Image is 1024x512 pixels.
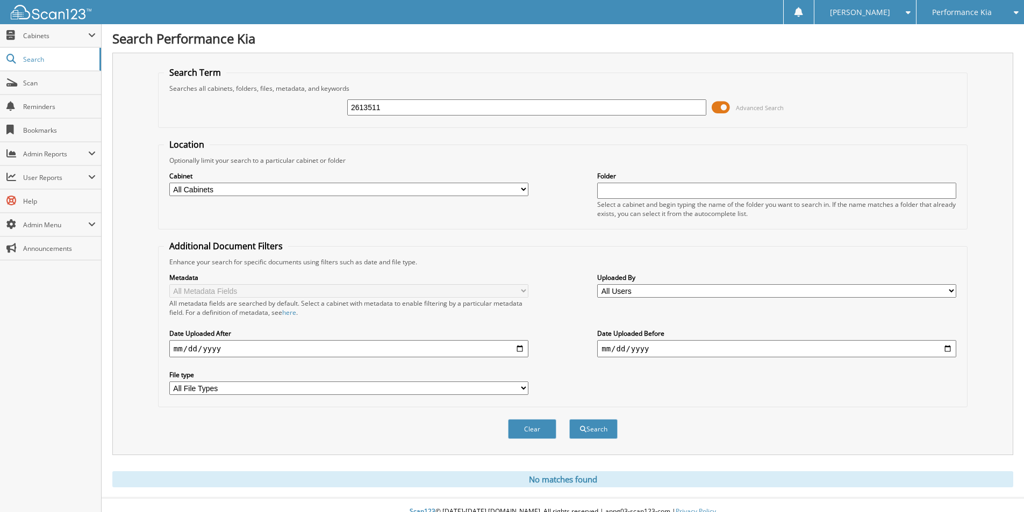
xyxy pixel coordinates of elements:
span: Reminders [23,102,96,111]
label: File type [169,370,528,379]
button: Search [569,419,618,439]
div: No matches found [112,471,1013,487]
div: Select a cabinet and begin typing the name of the folder you want to search in. If the name match... [597,200,956,218]
div: Optionally limit your search to a particular cabinet or folder [164,156,962,165]
span: Announcements [23,244,96,253]
label: Folder [597,171,956,181]
a: here [282,308,296,317]
label: Date Uploaded After [169,329,528,338]
span: Admin Reports [23,149,88,158]
span: Admin Menu [23,220,88,229]
img: scan123-logo-white.svg [11,5,91,19]
span: [PERSON_NAME] [830,9,890,16]
label: Uploaded By [597,273,956,282]
label: Cabinet [169,171,528,181]
label: Metadata [169,273,528,282]
legend: Additional Document Filters [164,240,288,252]
span: Search [23,55,94,64]
label: Date Uploaded Before [597,329,956,338]
div: All metadata fields are searched by default. Select a cabinet with metadata to enable filtering b... [169,299,528,317]
span: Bookmarks [23,126,96,135]
span: Advanced Search [736,104,784,112]
input: start [169,340,528,357]
input: end [597,340,956,357]
span: Help [23,197,96,206]
h1: Search Performance Kia [112,30,1013,47]
legend: Location [164,139,210,150]
div: Enhance your search for specific documents using filters such as date and file type. [164,257,962,266]
div: Searches all cabinets, folders, files, metadata, and keywords [164,84,962,93]
span: Scan [23,78,96,88]
span: Performance Kia [932,9,992,16]
span: Cabinets [23,31,88,40]
button: Clear [508,419,556,439]
legend: Search Term [164,67,226,78]
span: User Reports [23,173,88,182]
